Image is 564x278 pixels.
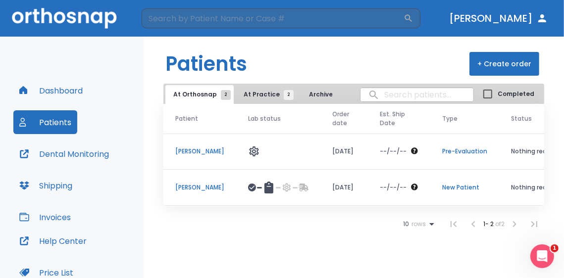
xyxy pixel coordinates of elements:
span: rows [409,221,426,228]
div: The date will be available after approving treatment plan [380,183,418,192]
span: of 2 [495,220,505,228]
span: At Orthosnap [173,90,226,99]
span: 2 [221,90,231,100]
button: Shipping [13,174,78,197]
img: Orthosnap [12,8,117,28]
span: Status [511,114,532,123]
button: [PERSON_NAME] [445,9,552,27]
span: Patient [175,114,198,123]
input: search [360,85,473,104]
span: Lab status [248,114,281,123]
p: [PERSON_NAME] [175,183,224,192]
span: 2 [284,90,294,100]
button: Archived [299,85,348,104]
p: [PERSON_NAME] [175,147,224,156]
iframe: Intercom live chat [530,244,554,268]
div: tabs [165,85,332,104]
p: Pre-Evaluation [442,147,487,156]
button: Invoices [13,205,77,229]
span: At Practice [244,90,289,99]
p: Nothing required [511,183,562,192]
span: Type [442,114,458,123]
span: Est. Ship Date [380,110,411,128]
span: Order date [332,110,349,128]
td: [DATE] [320,134,368,170]
button: Dental Monitoring [13,142,115,166]
button: Help Center [13,229,93,253]
button: Patients [13,110,77,134]
button: + Create order [469,52,539,76]
td: [DATE] [320,170,368,206]
span: 1 - 2 [483,220,495,228]
span: Completed [498,90,534,98]
p: --/--/-- [380,147,407,156]
input: Search by Patient Name or Case # [142,8,404,28]
div: The date will be available after approving treatment plan [380,147,418,156]
span: 1 [551,244,559,252]
button: Dashboard [13,79,89,102]
span: 10 [403,221,409,228]
p: New Patient [442,183,487,192]
p: Nothing required [511,147,562,156]
p: --/--/-- [380,183,407,192]
h1: Patients [165,49,247,79]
